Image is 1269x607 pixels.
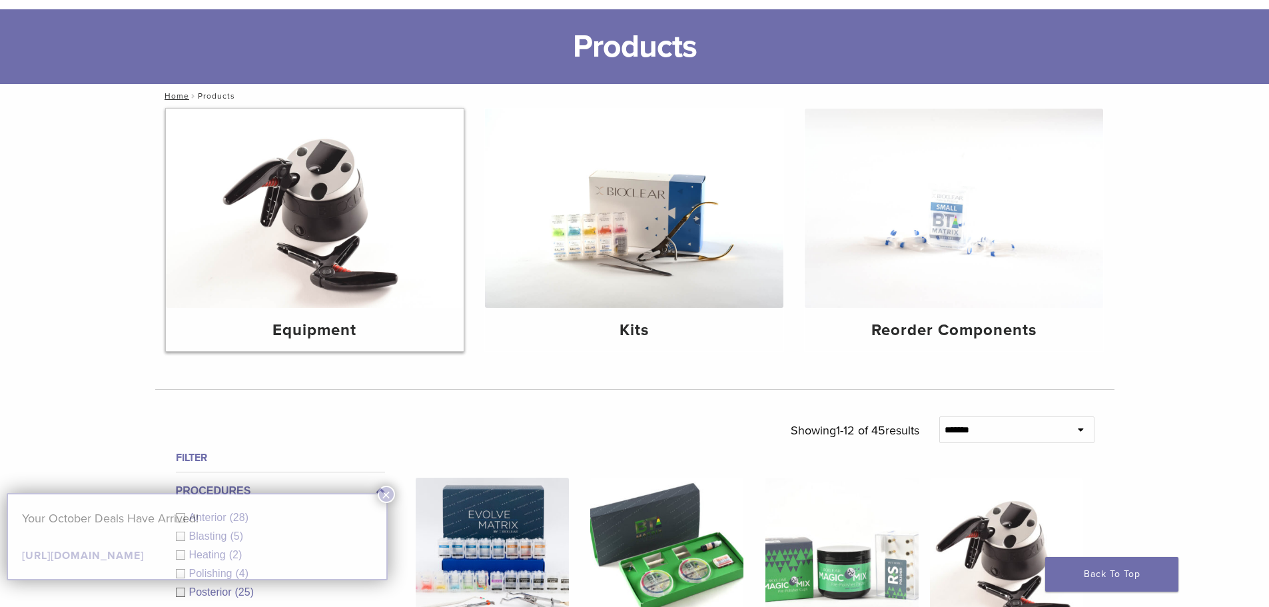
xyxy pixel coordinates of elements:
a: Home [161,91,189,101]
a: Kits [485,109,783,351]
h4: Reorder Components [815,318,1092,342]
h4: Kits [496,318,773,342]
span: Posterior [189,586,235,598]
h4: Equipment [177,318,454,342]
span: 1-12 of 45 [836,423,885,438]
a: Back To Top [1045,557,1178,592]
p: Your October Deals Have Arrived! [22,508,372,528]
label: Procedures [176,483,385,499]
a: [URL][DOMAIN_NAME] [22,549,144,562]
nav: Products [155,84,1114,108]
span: (25) [235,586,254,598]
button: Close [378,486,395,503]
img: Reorder Components [805,109,1103,308]
span: / [189,93,198,99]
h4: Filter [176,450,385,466]
a: Equipment [166,109,464,351]
p: Showing results [791,416,919,444]
img: Equipment [166,109,464,308]
img: Kits [485,109,783,308]
a: Reorder Components [805,109,1103,351]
